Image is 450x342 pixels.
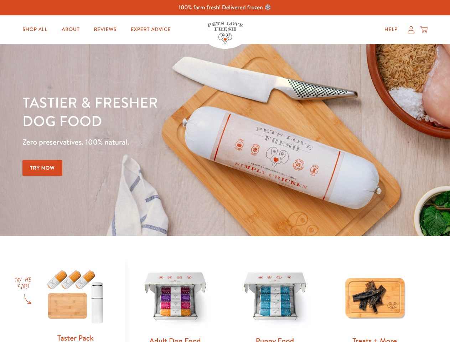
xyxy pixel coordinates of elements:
a: Reviews [88,22,122,37]
a: About [56,22,85,37]
a: Expert Advice [125,22,176,37]
a: Help [379,22,403,37]
p: Zero preservatives. 100% natural. [22,136,293,149]
a: Try Now [22,160,62,176]
a: Shop All [17,22,53,37]
img: Pets Love Fresh [207,22,243,43]
h1: Tastier & fresher dog food [22,93,293,130]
